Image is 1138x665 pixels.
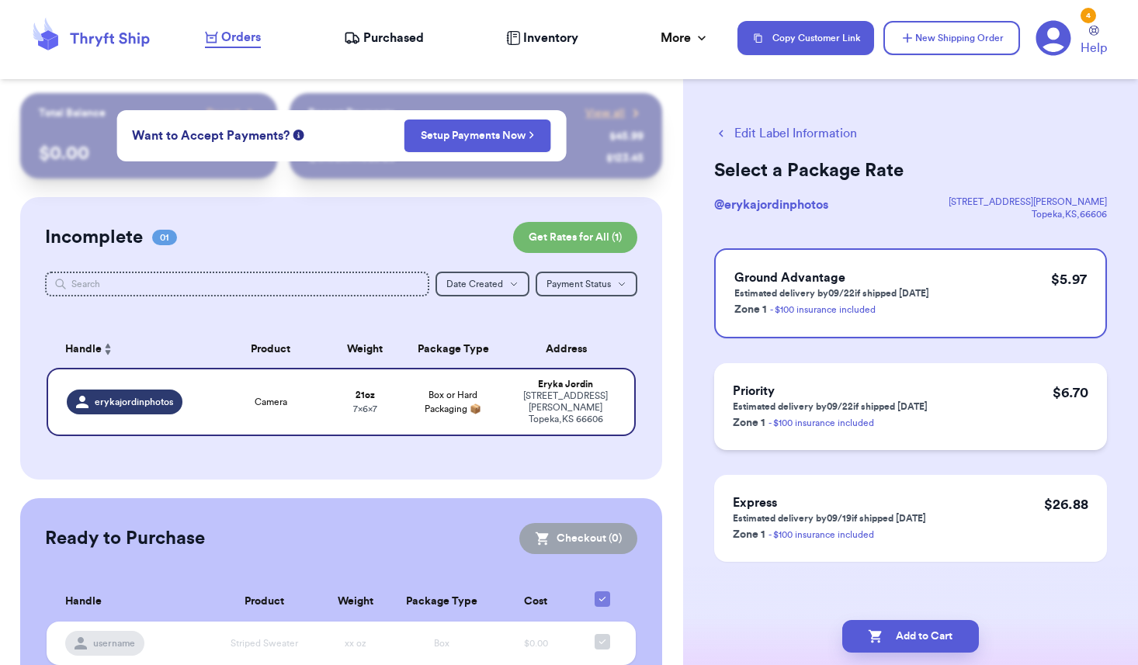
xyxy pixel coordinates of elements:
[39,141,258,166] p: $ 0.00
[733,497,777,509] span: Express
[206,106,240,121] span: Payout
[308,106,394,121] p: Recent Payments
[321,582,390,622] th: Weight
[1081,39,1107,57] span: Help
[506,331,636,368] th: Address
[606,151,644,166] div: $ 123.45
[65,341,102,358] span: Handle
[733,417,765,428] span: Zone 1
[102,340,114,358] button: Sort ascending
[344,29,424,47] a: Purchased
[737,21,874,55] button: Copy Customer Link
[546,279,611,289] span: Payment Status
[734,287,929,300] p: Estimated delivery by 09/22 if shipped [DATE]
[330,331,401,368] th: Weight
[768,530,874,539] a: - $100 insurance included
[949,196,1107,208] div: [STREET_ADDRESS][PERSON_NAME]
[353,404,377,414] span: 7 x 6 x 7
[585,106,644,121] a: View all
[95,396,173,408] span: erykajordinphotos
[390,582,493,622] th: Package Type
[733,512,926,525] p: Estimated delivery by 09/19 if shipped [DATE]
[446,279,503,289] span: Date Created
[363,29,424,47] span: Purchased
[401,331,507,368] th: Package Type
[65,594,102,610] span: Handle
[205,28,261,48] a: Orders
[231,639,298,648] span: Striped Sweater
[132,126,290,145] span: Want to Accept Payments?
[661,29,710,47] div: More
[714,124,857,143] button: Edit Label Information
[515,390,616,425] div: [STREET_ADDRESS][PERSON_NAME] Topeka , KS 66606
[519,523,637,554] button: Checkout (0)
[714,199,828,211] span: @ erykajordinphotos
[883,21,1020,55] button: New Shipping Order
[770,305,876,314] a: - $100 insurance included
[45,272,429,296] input: Search
[1036,20,1071,56] a: 4
[207,582,321,622] th: Product
[513,222,637,253] button: Get Rates for All (1)
[221,28,261,47] span: Orders
[493,582,579,622] th: Cost
[515,379,616,390] div: Eryka Jordin
[536,272,637,296] button: Payment Status
[356,390,375,400] strong: 21 oz
[434,639,449,648] span: Box
[1081,8,1096,23] div: 4
[212,331,330,368] th: Product
[152,230,177,245] span: 01
[345,639,366,648] span: xx oz
[1081,26,1107,57] a: Help
[45,225,143,250] h2: Incomplete
[734,272,845,284] span: Ground Advantage
[949,208,1107,220] div: Topeka , KS , 66606
[585,106,625,121] span: View all
[425,390,481,414] span: Box or Hard Packaging 📦
[1053,382,1088,404] p: $ 6.70
[404,119,551,152] button: Setup Payments Now
[842,620,979,653] button: Add to Cart
[206,106,258,121] a: Payout
[524,639,548,648] span: $0.00
[523,29,578,47] span: Inventory
[93,637,135,649] span: username
[506,29,578,47] a: Inventory
[714,158,1107,183] h2: Select a Package Rate
[421,128,535,144] a: Setup Payments Now
[1044,494,1088,515] p: $ 26.88
[768,418,874,428] a: - $100 insurance included
[255,396,287,408] span: Camera
[733,385,775,397] span: Priority
[609,129,644,144] div: $ 45.99
[733,529,765,540] span: Zone 1
[39,106,106,121] p: Total Balance
[733,400,928,413] p: Estimated delivery by 09/22 if shipped [DATE]
[45,526,205,551] h2: Ready to Purchase
[734,304,767,315] span: Zone 1
[1051,268,1087,290] p: $ 5.97
[435,272,529,296] button: Date Created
